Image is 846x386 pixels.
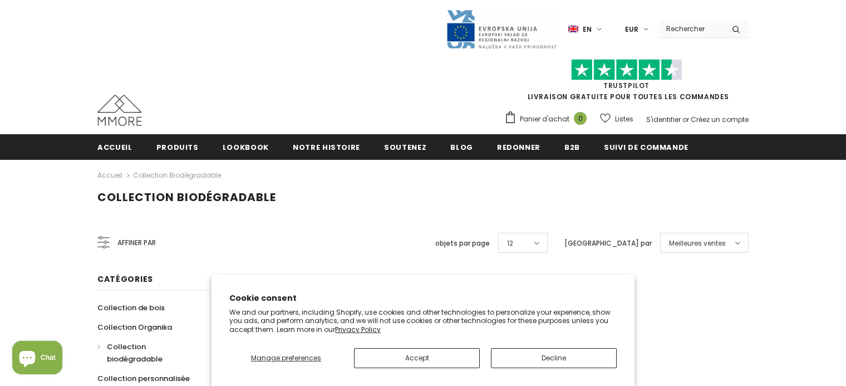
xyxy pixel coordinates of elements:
[9,341,66,377] inbox-online-store-chat: Shopify online store chat
[507,238,513,249] span: 12
[491,348,617,368] button: Decline
[293,134,360,159] a: Notre histoire
[625,24,638,35] span: EUR
[384,142,426,153] span: soutenez
[107,341,163,364] span: Collection biodégradable
[504,111,592,128] a: Panier d'achat 0
[564,238,652,249] label: [GEOGRAPHIC_DATA] par
[97,134,132,159] a: Accueil
[97,317,172,337] a: Collection Organika
[497,142,540,153] span: Redonner
[229,292,617,304] h2: Cookie consent
[564,134,580,159] a: B2B
[97,373,190,384] span: Collection personnalisée
[97,142,132,153] span: Accueil
[97,169,122,182] a: Accueil
[97,95,142,126] img: Cas MMORE
[156,142,199,153] span: Produits
[133,170,221,180] a: Collection biodégradable
[384,134,426,159] a: soutenez
[603,81,650,90] a: TrustPilot
[669,238,726,249] span: Meilleures ventes
[604,134,688,159] a: Suivi de commande
[97,302,165,313] span: Collection de bois
[293,142,360,153] span: Notre histoire
[646,115,681,124] a: S'identifier
[229,348,343,368] button: Manage preferences
[682,115,689,124] span: or
[117,237,156,249] span: Affiner par
[97,189,276,205] span: Collection biodégradable
[660,21,724,37] input: Search Site
[504,64,749,101] span: LIVRAISON GRATUITE POUR TOUTES LES COMMANDES
[156,134,199,159] a: Produits
[97,337,202,369] a: Collection biodégradable
[583,24,592,35] span: en
[450,134,473,159] a: Blog
[335,325,381,334] a: Privacy Policy
[251,353,321,363] span: Manage preferences
[691,115,749,124] a: Créez un compte
[354,348,480,368] button: Accept
[223,134,269,159] a: Lookbook
[564,142,580,153] span: B2B
[229,308,617,334] p: We and our partners, including Shopify, use cookies and other technologies to personalize your ex...
[97,273,153,285] span: Catégories
[223,142,269,153] span: Lookbook
[571,59,682,81] img: Faites confiance aux étoiles pilotes
[520,114,569,125] span: Panier d'achat
[435,238,490,249] label: objets par page
[450,142,473,153] span: Blog
[604,142,688,153] span: Suivi de commande
[574,112,587,125] span: 0
[615,114,633,125] span: Listes
[446,9,557,50] img: Javni Razpis
[568,25,578,34] img: i-lang-1.png
[446,24,557,33] a: Javni Razpis
[600,109,633,129] a: Listes
[97,322,172,333] span: Collection Organika
[97,298,165,317] a: Collection de bois
[497,134,540,159] a: Redonner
